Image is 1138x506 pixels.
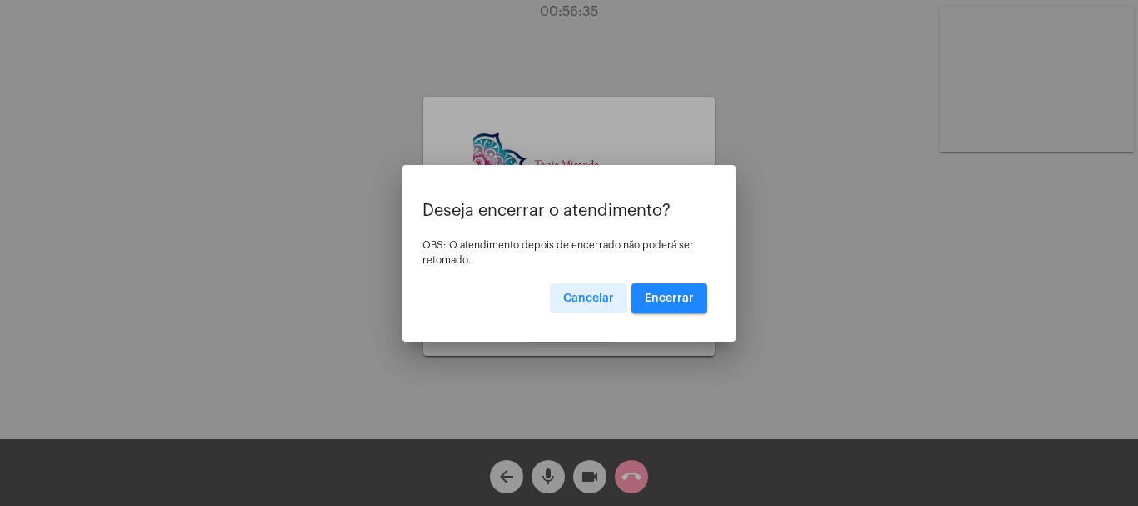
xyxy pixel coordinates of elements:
[563,293,614,304] span: Cancelar
[422,240,694,265] span: OBS: O atendimento depois de encerrado não poderá ser retomado.
[550,283,627,313] button: Cancelar
[422,202,716,220] p: Deseja encerrar o atendimento?
[645,293,694,304] span: Encerrar
[631,283,707,313] button: Encerrar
